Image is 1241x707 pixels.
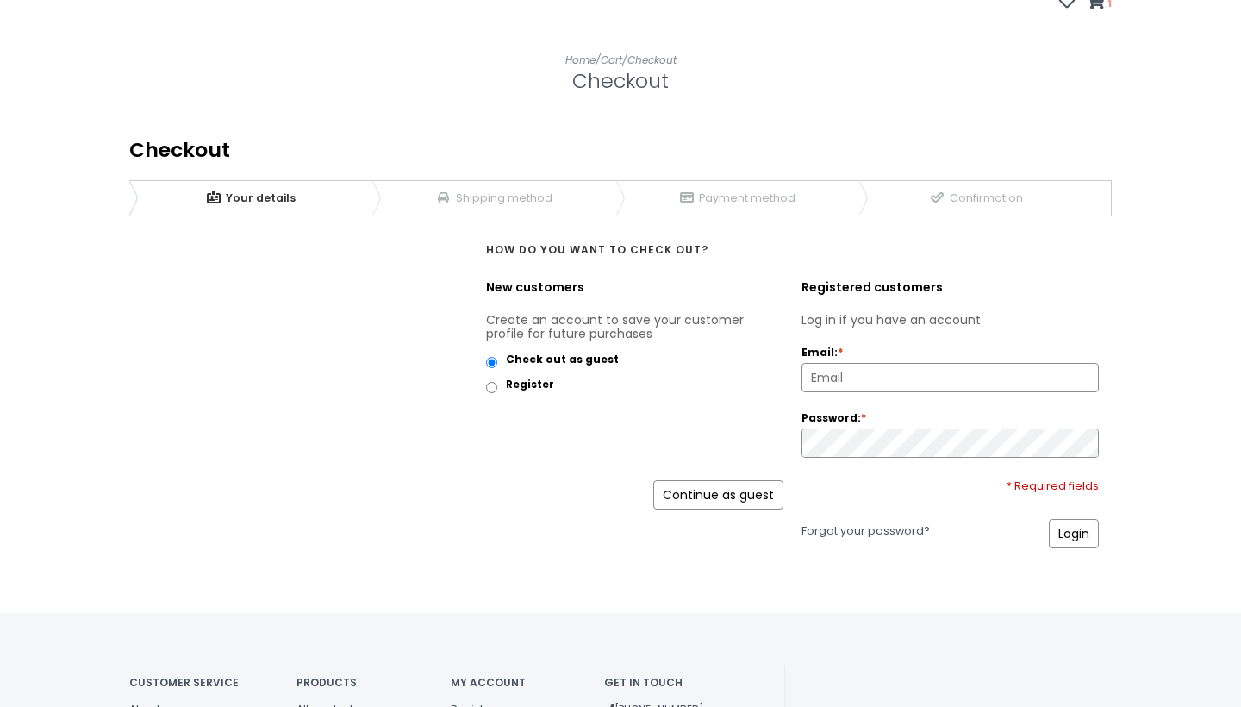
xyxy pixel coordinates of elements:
[506,379,554,404] label: Register
[653,480,783,510] a: Continue as guest
[679,181,695,216] span: 3
[436,181,452,216] span: 2
[486,313,783,341] p: Create an account to save your customer profile for future purchases
[802,364,1098,391] input: Email
[486,241,708,260] strong: How do you want to check out?
[129,677,271,688] h4: Customer service
[129,180,1112,216] div: Breadcrumbs
[451,677,579,688] h4: My account
[616,181,859,216] a: 3Payment method
[206,181,221,216] span: 1
[930,181,945,216] span: 4
[801,479,1099,493] div: * Required fields
[372,181,615,216] a: 2Shipping method
[627,53,677,67] a: Checkout
[601,53,622,67] a: Cart
[296,677,425,688] h4: Products
[506,353,619,379] label: Check out as guest
[801,340,1099,360] label: Email:
[129,181,372,216] a: 1Your details
[801,313,1099,327] p: Log in if you have an account
[565,53,596,67] a: Home
[1049,519,1099,548] a: Login
[801,278,1099,304] div: Registered customers
[486,278,783,304] div: New customers
[859,181,1094,216] a: 4Confirmation
[604,677,733,688] h4: Get in touch
[801,519,930,543] a: Forgot your password?
[129,138,1112,163] div: Checkout
[801,405,1099,426] label: Password:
